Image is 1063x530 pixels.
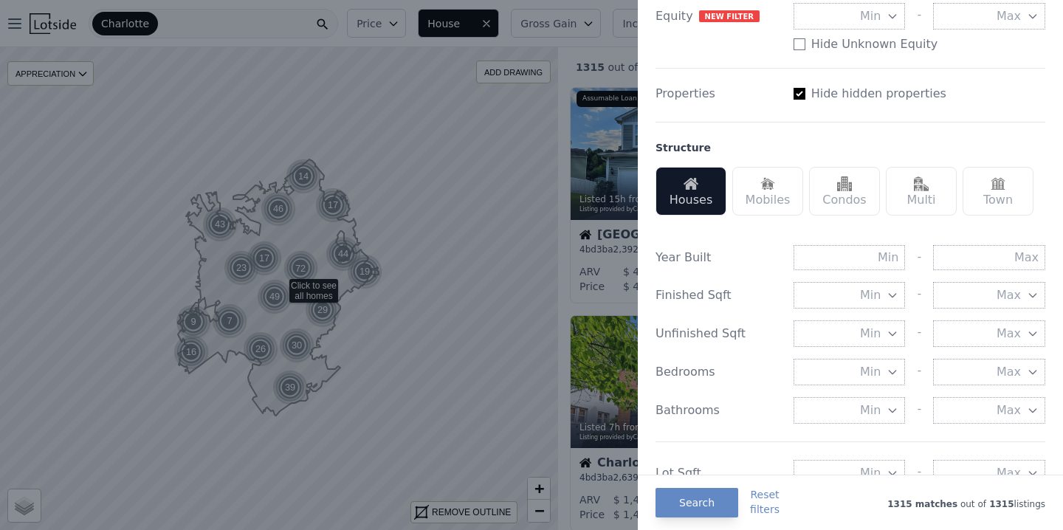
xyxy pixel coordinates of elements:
[656,402,782,419] div: Bathrooms
[933,245,1045,270] input: Max
[860,464,881,482] span: Min
[656,286,782,304] div: Finished Sqft
[794,3,906,30] button: Min
[656,167,726,216] div: Houses
[732,167,803,216] div: Mobiles
[917,320,921,347] div: -
[794,460,906,486] button: Min
[933,3,1045,30] button: Max
[860,325,881,343] span: Min
[860,402,881,419] span: Min
[811,85,946,103] label: Hide hidden properties
[933,320,1045,347] button: Max
[760,176,775,191] img: Mobiles
[656,488,738,517] button: Search
[917,3,921,30] div: -
[997,402,1021,419] span: Max
[917,359,921,385] div: -
[933,460,1045,486] button: Max
[811,35,938,53] label: Hide Unknown Equity
[917,245,921,270] div: -
[656,140,711,155] div: Structure
[997,325,1021,343] span: Max
[794,320,906,347] button: Min
[997,363,1021,381] span: Max
[933,282,1045,309] button: Max
[684,176,698,191] img: Houses
[997,286,1021,304] span: Max
[860,363,881,381] span: Min
[933,397,1045,424] button: Max
[656,363,782,381] div: Bedrooms
[933,359,1045,385] button: Max
[794,359,906,385] button: Min
[780,495,1045,510] div: out of listings
[699,10,760,22] span: NEW FILTER
[809,167,880,216] div: Condos
[794,397,906,424] button: Min
[794,282,906,309] button: Min
[860,286,881,304] span: Min
[656,464,782,482] div: Lot Sqft
[837,176,852,191] img: Condos
[917,460,921,486] div: -
[887,499,957,509] span: 1315 matches
[656,7,782,25] div: Equity
[656,249,782,266] div: Year Built
[963,167,1033,216] div: Town
[997,464,1021,482] span: Max
[886,167,957,216] div: Multi
[997,7,1021,25] span: Max
[917,282,921,309] div: -
[991,176,1005,191] img: Town
[656,85,782,103] div: Properties
[794,245,906,270] input: Min
[656,325,782,343] div: Unfinished Sqft
[917,397,921,424] div: -
[860,7,881,25] span: Min
[914,176,929,191] img: Multi
[750,487,780,517] button: Resetfilters
[986,499,1014,509] span: 1315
